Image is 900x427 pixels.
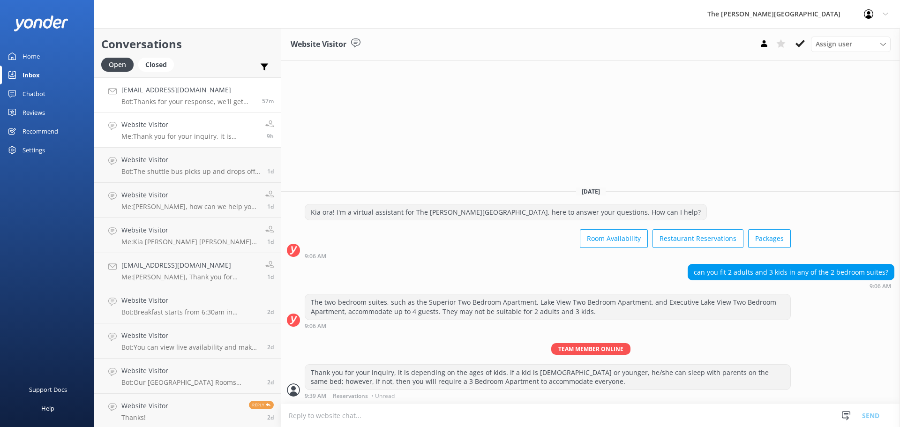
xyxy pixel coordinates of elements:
div: Help [41,399,54,418]
button: Restaurant Reservations [652,229,743,248]
p: Thanks! [121,413,168,422]
div: Closed [138,58,174,72]
div: Reviews [22,103,45,122]
span: • Unread [371,393,395,399]
h4: Website Visitor [121,190,258,200]
button: Room Availability [580,229,648,248]
p: Bot: You can view live availability and make your reservation online at [URL][DOMAIN_NAME]. [121,343,260,352]
p: Me: Thank you for your inquiry, it is depending on the ages of kids. If a kid is [DEMOGRAPHIC_DAT... [121,132,258,141]
div: Home [22,47,40,66]
span: 09:28am 15-Aug-2025 (UTC +12:00) Pacific/Auckland [267,273,274,281]
span: [DATE] [576,187,606,195]
h4: Website Visitor [121,225,258,235]
div: Recommend [22,122,58,141]
span: 09:47am 15-Aug-2025 (UTC +12:00) Pacific/Auckland [267,202,274,210]
h2: Conversations [101,35,274,53]
div: can you fit 2 adults and 3 kids in any of the 2 bedroom suites? [688,264,894,280]
a: Website VisitorMe:Thank you for your inquiry, it is depending on the ages of kids. If a kid is [D... [94,112,281,148]
a: Website VisitorBot:Breakfast starts from 6:30am in Summer and Spring, and from 7:00am in Autumn a... [94,288,281,323]
a: Website VisitorMe:Kia [PERSON_NAME] [PERSON_NAME], Thank you for your message. In order to book w... [94,218,281,253]
div: Thank you for your inquiry, it is depending on the ages of kids. If a kid is [DEMOGRAPHIC_DATA] o... [305,365,790,390]
span: 10:27am 14-Aug-2025 (UTC +12:00) Pacific/Auckland [267,378,274,386]
div: The two-bedroom suites, such as the Superior Two Bedroom Apartment, Lake View Two Bedroom Apartme... [305,294,790,319]
a: [EMAIL_ADDRESS][DOMAIN_NAME]Bot:Thanks for your response, we'll get back to you as soon as we can... [94,77,281,112]
p: Me: Kia [PERSON_NAME] [PERSON_NAME], Thank you for your message. In order to book with a promo co... [121,238,258,246]
h4: Website Visitor [121,155,260,165]
div: Support Docs [29,380,67,399]
span: 04:35pm 14-Aug-2025 (UTC +12:00) Pacific/Auckland [267,308,274,316]
a: Website VisitorBot:You can view live availability and make your reservation online at [URL][DOMAI... [94,323,281,359]
span: 03:35pm 15-Aug-2025 (UTC +12:00) Pacific/Auckland [267,167,274,175]
span: Assign user [816,39,852,49]
a: Website VisitorBot:Our [GEOGRAPHIC_DATA] Rooms interconnect with Lakeview 2 Bedroom Apartments, p... [94,359,281,394]
h4: [EMAIL_ADDRESS][DOMAIN_NAME] [121,85,255,95]
h4: Website Visitor [121,330,260,341]
a: Closed [138,59,179,69]
div: Chatbot [22,84,45,103]
p: Bot: Thanks for your response, we'll get back to you as soon as we can during opening hours. [121,97,255,106]
span: 09:41am 15-Aug-2025 (UTC +12:00) Pacific/Auckland [267,238,274,246]
p: Bot: Our [GEOGRAPHIC_DATA] Rooms interconnect with Lakeview 2 Bedroom Apartments, perfect for lar... [121,378,260,387]
div: Assign User [811,37,891,52]
span: Reply [249,401,274,409]
img: yonder-white-logo.png [14,15,68,31]
a: [EMAIL_ADDRESS][DOMAIN_NAME]Me:[PERSON_NAME], Thank you for choosing The [PERSON_NAME] Hotel for ... [94,253,281,288]
div: 09:06am 16-Aug-2025 (UTC +12:00) Pacific/Auckland [305,322,791,329]
h4: Website Visitor [121,366,260,376]
div: Open [101,58,134,72]
p: Me: [PERSON_NAME], Thank you for choosing The [PERSON_NAME] Hotel for your stay in [GEOGRAPHIC_DA... [121,273,258,281]
h4: Website Visitor [121,401,168,411]
div: Kia ora! I'm a virtual assistant for The [PERSON_NAME][GEOGRAPHIC_DATA], here to answer your ques... [305,204,706,220]
button: Packages [748,229,791,248]
h4: Website Visitor [121,120,258,130]
strong: 9:06 AM [870,284,891,289]
h4: [EMAIL_ADDRESS][DOMAIN_NAME] [121,260,258,270]
span: 02:45pm 14-Aug-2025 (UTC +12:00) Pacific/Auckland [267,343,274,351]
span: 09:39am 16-Aug-2025 (UTC +12:00) Pacific/Auckland [267,132,274,140]
div: 09:39am 16-Aug-2025 (UTC +12:00) Pacific/Auckland [305,392,791,399]
strong: 9:06 AM [305,323,326,329]
div: 09:06am 16-Aug-2025 (UTC +12:00) Pacific/Auckland [305,253,791,259]
p: Me: [PERSON_NAME], how can we help you [DATE]? If you would like to contact reception, feel free ... [121,202,258,211]
a: Open [101,59,138,69]
div: Settings [22,141,45,159]
div: 09:06am 16-Aug-2025 (UTC +12:00) Pacific/Auckland [688,283,894,289]
span: 05:56pm 16-Aug-2025 (UTC +12:00) Pacific/Auckland [262,97,274,105]
strong: 9:06 AM [305,254,326,259]
h3: Website Visitor [291,38,346,51]
strong: 9:39 AM [305,393,326,399]
span: 12:25am 14-Aug-2025 (UTC +12:00) Pacific/Auckland [267,413,274,421]
p: Bot: The shuttle bus picks up and drops off outside the [PERSON_NAME][GEOGRAPHIC_DATA], [STREET_A... [121,167,260,176]
p: Bot: Breakfast starts from 6:30am in Summer and Spring, and from 7:00am in Autumn and Winter. We ... [121,308,260,316]
div: Inbox [22,66,40,84]
span: Team member online [551,343,630,355]
a: Website VisitorBot:The shuttle bus picks up and drops off outside the [PERSON_NAME][GEOGRAPHIC_DA... [94,148,281,183]
span: Reservations [333,393,368,399]
a: Website VisitorMe:[PERSON_NAME], how can we help you [DATE]? If you would like to contact recepti... [94,183,281,218]
h4: Website Visitor [121,295,260,306]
